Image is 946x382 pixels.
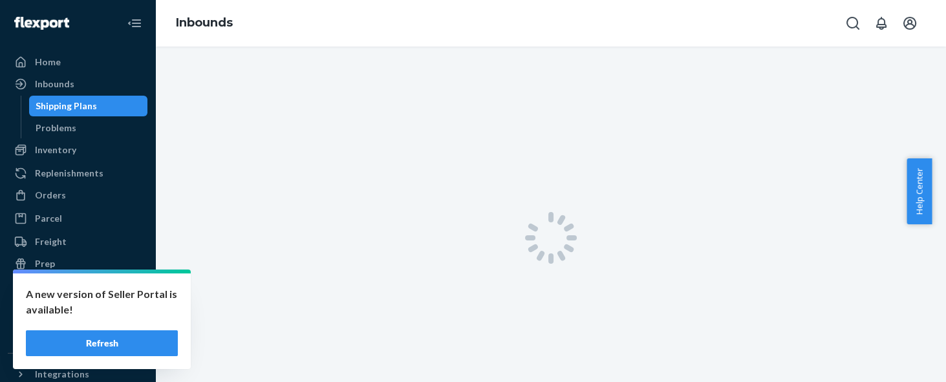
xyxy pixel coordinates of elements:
[897,10,923,36] button: Open account menu
[122,10,147,36] button: Close Navigation
[8,253,147,274] a: Prep
[35,212,62,225] div: Parcel
[33,8,53,21] span: 支援
[35,167,103,180] div: Replenishments
[8,299,147,319] a: Reporting
[29,96,148,116] a: Shipping Plans
[8,140,147,160] a: Inventory
[35,368,89,381] div: Integrations
[35,235,67,248] div: Freight
[840,10,866,36] button: Open Search Box
[8,275,147,296] a: Returns
[35,189,66,202] div: Orders
[8,231,147,252] a: Freight
[868,10,894,36] button: Open notifications
[36,100,97,112] div: Shipping Plans
[907,158,932,224] button: Help Center
[8,208,147,229] a: Parcel
[36,122,76,134] div: Problems
[8,52,147,72] a: Home
[26,286,178,317] p: A new version of Seller Portal is available!
[14,17,69,30] img: Flexport logo
[166,5,243,42] ol: breadcrumbs
[8,163,147,184] a: Replenishments
[176,16,233,30] a: Inbounds
[35,143,76,156] div: Inventory
[35,257,55,270] div: Prep
[8,185,147,206] a: Orders
[29,118,148,138] a: Problems
[35,78,74,90] div: Inbounds
[35,56,61,69] div: Home
[8,322,147,343] a: Billing
[26,330,178,356] button: Refresh
[8,74,147,94] a: Inbounds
